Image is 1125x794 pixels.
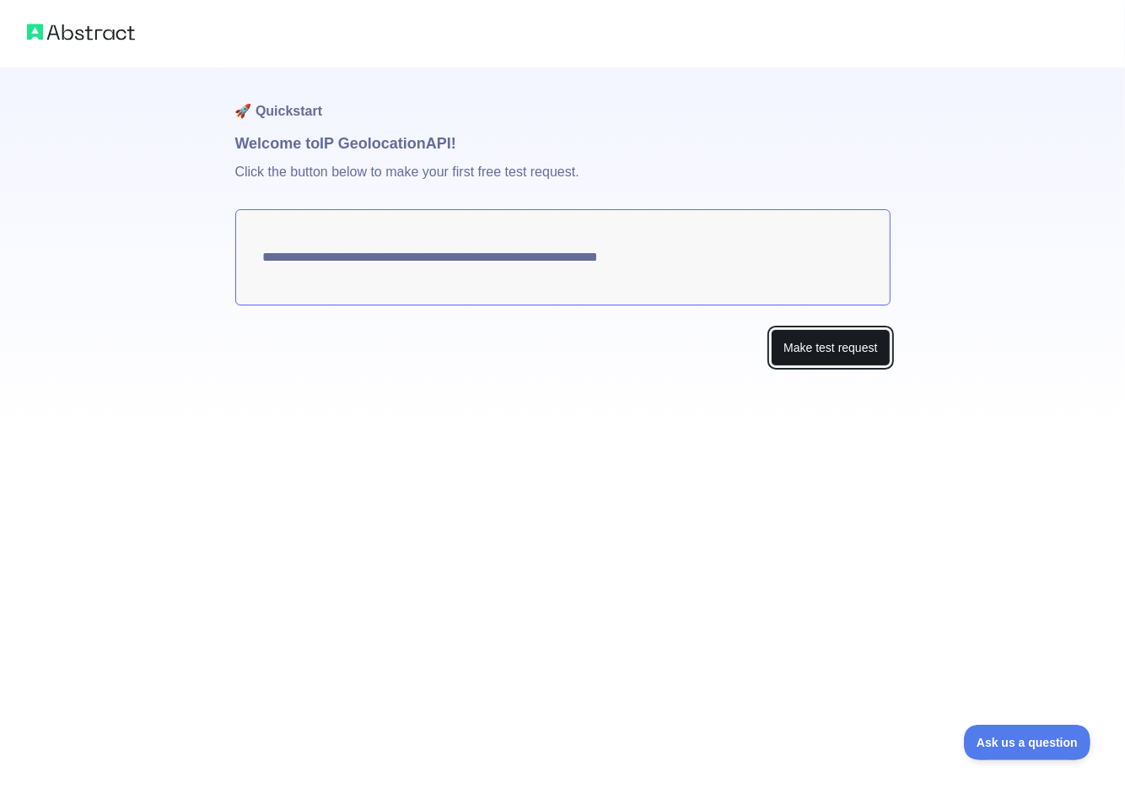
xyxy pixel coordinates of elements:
h1: Welcome to IP Geolocation API! [235,132,891,155]
button: Make test request [771,329,890,367]
img: Abstract logo [27,20,135,44]
h1: 🚀 Quickstart [235,68,891,132]
p: Click the button below to make your first free test request. [235,155,891,209]
iframe: Toggle Customer Support [964,725,1091,760]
